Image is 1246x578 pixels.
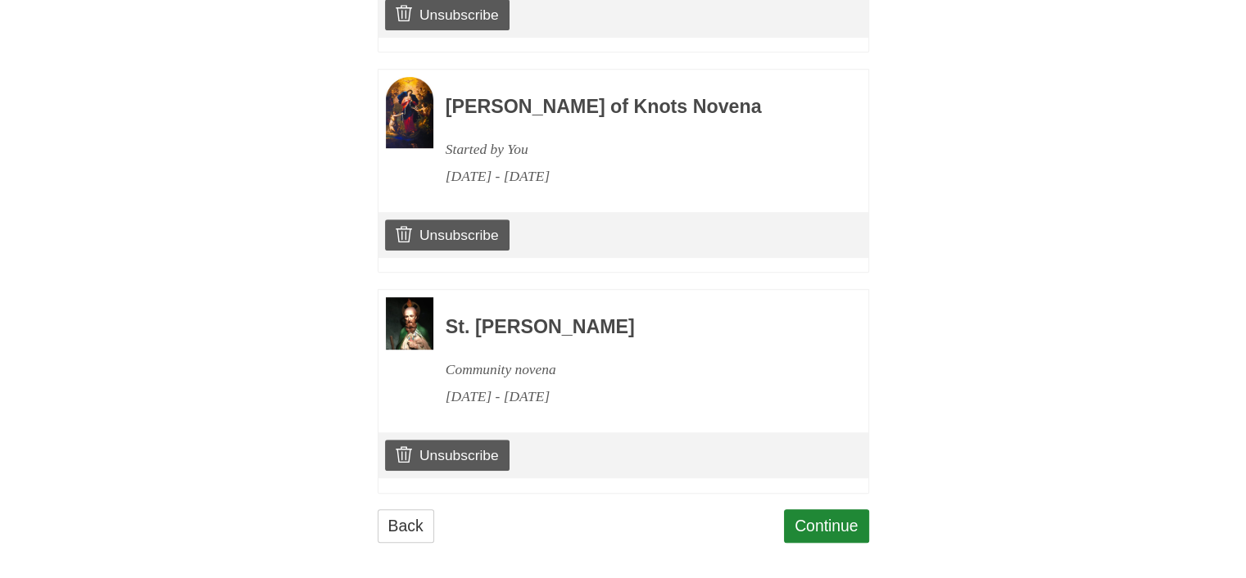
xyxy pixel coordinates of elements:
div: [DATE] - [DATE] [446,163,824,190]
a: Continue [784,509,869,543]
h3: [PERSON_NAME] of Knots Novena [446,97,824,118]
div: Started by You [446,136,824,163]
div: Community novena [446,356,824,383]
img: Novena image [386,77,433,148]
a: Unsubscribe [385,440,509,471]
div: [DATE] - [DATE] [446,383,824,410]
img: Novena image [386,297,433,349]
a: Back [378,509,434,543]
a: Unsubscribe [385,219,509,251]
h3: St. [PERSON_NAME] [446,317,824,338]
